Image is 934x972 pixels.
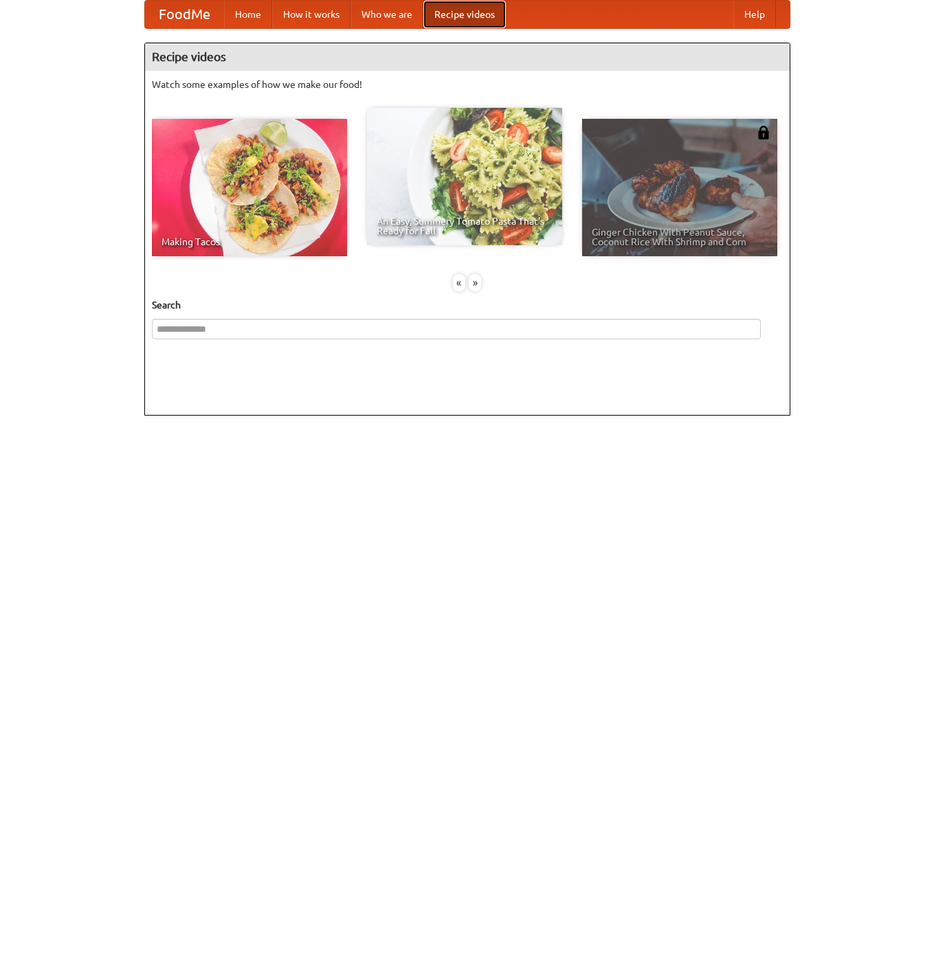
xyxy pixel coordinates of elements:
a: Who we are [351,1,423,28]
a: Help [733,1,776,28]
a: How it works [272,1,351,28]
a: Recipe videos [423,1,506,28]
span: An Easy, Summery Tomato Pasta That's Ready for Fall [377,216,553,236]
img: 483408.png [757,126,770,139]
a: An Easy, Summery Tomato Pasta That's Ready for Fall [367,108,562,245]
a: Making Tacos [152,119,347,256]
p: Watch some examples of how we make our food! [152,78,783,91]
h5: Search [152,298,783,312]
h4: Recipe videos [145,43,790,71]
span: Making Tacos [162,237,337,247]
a: FoodMe [145,1,224,28]
div: « [453,274,465,291]
div: » [469,274,481,291]
a: Home [224,1,272,28]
